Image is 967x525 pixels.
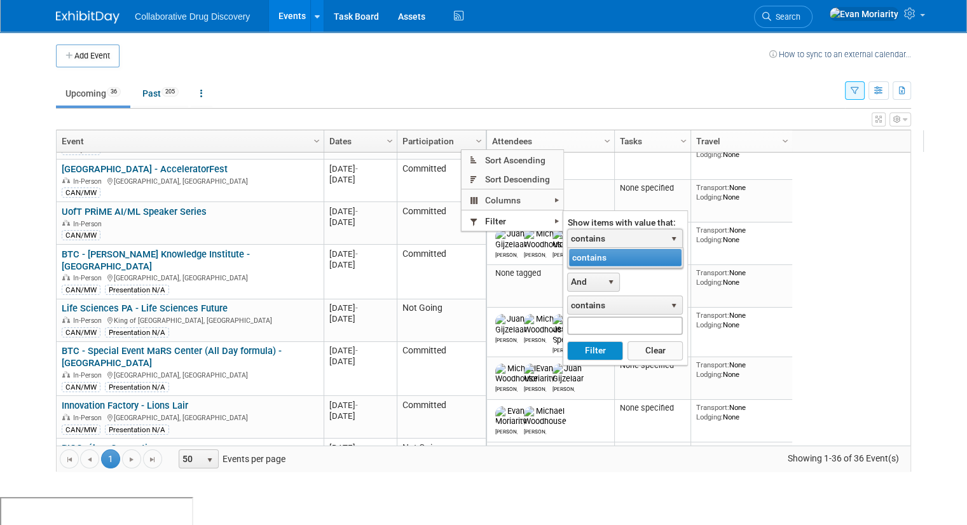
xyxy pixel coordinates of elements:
[696,311,788,329] div: None None
[696,278,723,287] span: Lodging:
[62,177,70,184] img: In-Person Event
[355,443,358,453] span: -
[329,174,391,185] div: [DATE]
[329,345,391,356] div: [DATE]
[495,406,526,426] img: Evan Moriarity
[776,449,910,467] span: Showing 1-36 of 36 Event(s)
[62,345,282,369] a: BTC - Special Event MaRS Center (All Day formula) - [GEOGRAPHIC_DATA]
[62,412,318,423] div: [GEOGRAPHIC_DATA], [GEOGRAPHIC_DATA]
[355,400,358,410] span: -
[62,130,315,152] a: Event
[602,136,612,146] span: Column Settings
[56,81,130,106] a: Upcoming36
[397,160,486,202] td: Committed
[696,183,788,201] div: None None
[56,11,120,24] img: ExhibitDay
[678,136,689,146] span: Column Settings
[568,273,603,291] span: And
[62,371,70,378] img: In-Person Event
[397,342,486,397] td: Committed
[669,301,679,311] span: select
[567,341,622,360] button: Filter
[474,136,484,146] span: Column Settings
[696,130,784,152] a: Travel
[64,454,74,465] span: Go to the first page
[601,130,615,149] a: Column Settings
[62,272,318,283] div: [GEOGRAPHIC_DATA], [GEOGRAPHIC_DATA]
[329,130,388,152] a: Dates
[62,274,70,280] img: In-Person Event
[524,250,546,258] div: Michael Woodhouse
[696,320,723,329] span: Lodging:
[779,130,793,149] a: Column Settings
[62,187,100,198] div: CAN/MW
[105,327,169,337] div: Presentation N/A
[620,403,686,413] div: None specified
[696,235,723,244] span: Lodging:
[472,130,486,149] a: Column Settings
[402,130,477,152] a: Participation
[495,250,518,258] div: Juan Gijzelaar
[568,229,666,247] span: contains
[80,449,99,468] a: Go to the previous page
[492,268,610,278] div: None tagged
[62,285,100,295] div: CAN/MW
[85,454,95,465] span: Go to the previous page
[495,364,538,384] img: Michael Woodhouse
[397,396,486,439] td: Committed
[552,229,584,249] img: Evan Moriarity
[312,136,322,146] span: Column Settings
[492,130,606,152] a: Attendees
[552,250,575,258] div: Evan Moriarity
[73,177,106,186] span: In-Person
[143,449,162,468] a: Go to the last page
[73,274,106,282] span: In-Person
[696,268,729,277] span: Transport:
[105,285,169,295] div: Presentation N/A
[329,400,391,411] div: [DATE]
[62,400,188,411] a: Innovation Factory - Lions Lair
[329,442,391,453] div: [DATE]
[524,406,566,426] img: Michael Woodhouse
[62,382,100,392] div: CAN/MW
[62,442,158,454] a: BIOQuébec Convention
[462,190,563,210] span: Columns
[329,411,391,421] div: [DATE]
[329,259,391,270] div: [DATE]
[462,170,563,189] span: Sort Descending
[696,150,723,159] span: Lodging:
[397,202,486,245] td: Committed
[62,303,228,314] a: Life Sciences PA - Life Sciences Future
[495,384,518,392] div: Michael Woodhouse
[524,426,546,435] div: Michael Woodhouse
[163,449,298,468] span: Events per page
[696,403,788,421] div: None None
[696,360,788,379] div: None None
[127,454,137,465] span: Go to the next page
[696,183,729,192] span: Transport:
[62,206,207,217] a: UofT PRiME AI/ML Speaker Series
[73,414,106,422] span: In-Person
[754,6,813,28] a: Search
[329,356,391,367] div: [DATE]
[552,384,575,392] div: Juan Gijzelaar
[696,226,729,235] span: Transport:
[397,439,486,481] td: Not Going
[105,425,169,435] div: Presentation N/A
[122,449,141,468] a: Go to the next page
[383,130,397,149] a: Column Settings
[385,136,395,146] span: Column Settings
[669,234,679,244] span: select
[606,277,616,287] span: select
[355,303,358,313] span: -
[524,314,566,334] img: Michael Woodhouse
[552,314,582,344] img: Jessica Spencer
[62,369,318,380] div: [GEOGRAPHIC_DATA], [GEOGRAPHIC_DATA]
[62,317,70,323] img: In-Person Event
[62,163,228,175] a: [GEOGRAPHIC_DATA] - AcceleratorFest
[696,268,788,287] div: None None
[147,454,158,465] span: Go to the last page
[568,296,666,314] span: contains
[495,426,518,435] div: Evan Moriarity
[60,449,79,468] a: Go to the first page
